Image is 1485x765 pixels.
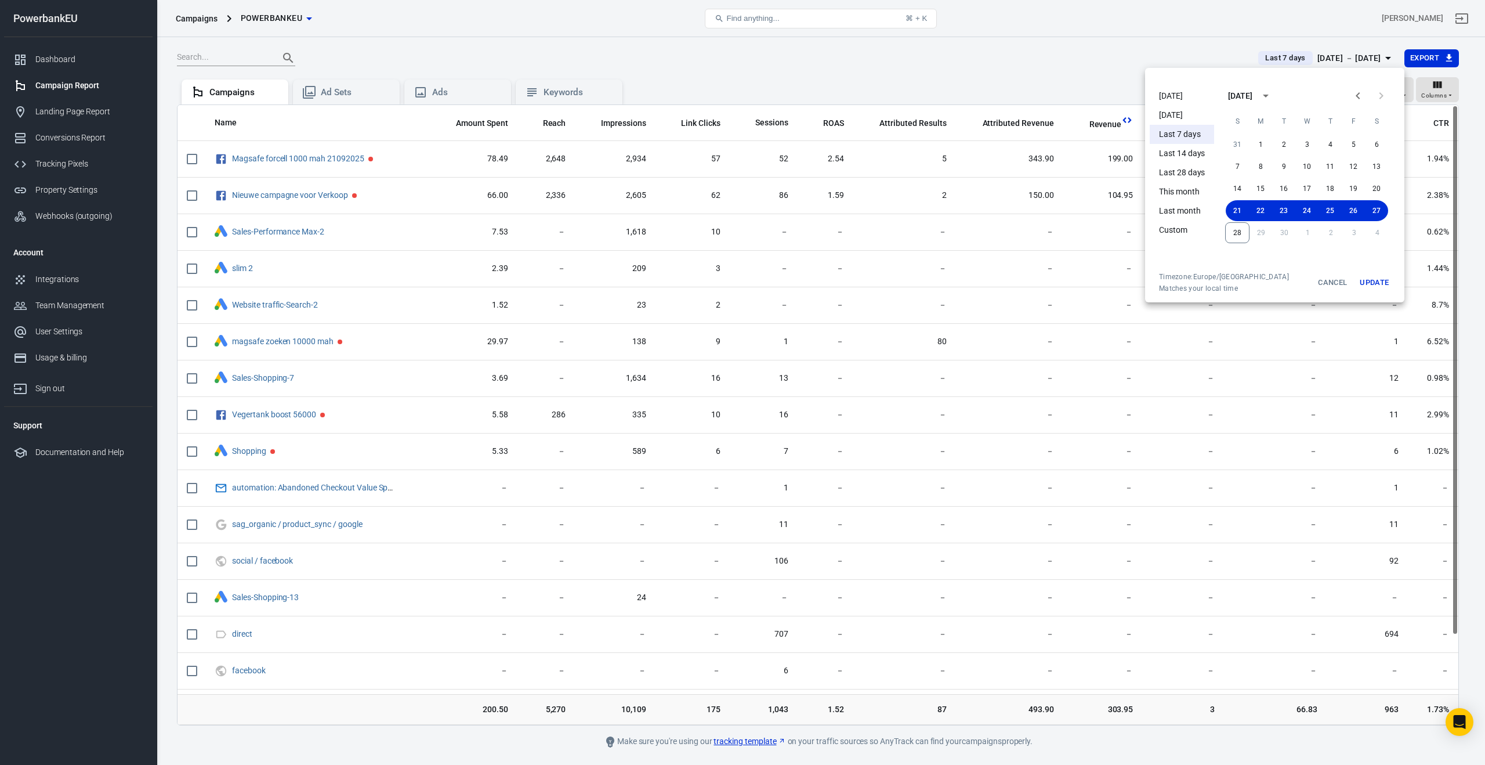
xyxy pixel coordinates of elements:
div: [DATE] [1228,90,1252,102]
button: 8 [1249,156,1272,177]
button: 9 [1272,156,1295,177]
li: [DATE] [1150,106,1214,125]
button: 28 [1225,222,1249,243]
button: 13 [1365,156,1388,177]
li: Custom [1150,221,1214,240]
button: calendar view is open, switch to year view [1256,86,1276,106]
button: 11 [1319,156,1342,177]
span: Sunday [1227,110,1248,133]
button: 25 [1319,200,1342,221]
button: 24 [1295,200,1319,221]
button: 7 [1226,156,1249,177]
button: 6 [1365,134,1388,155]
button: 31 [1226,134,1249,155]
div: Open Intercom Messenger [1446,708,1473,736]
button: 21 [1226,200,1249,221]
button: 14 [1226,178,1249,199]
button: 12 [1342,156,1365,177]
li: [DATE] [1150,86,1214,106]
span: Thursday [1320,110,1341,133]
button: 15 [1249,178,1272,199]
button: 4 [1319,134,1342,155]
li: Last 7 days [1150,125,1214,144]
button: 2 [1272,134,1295,155]
span: Friday [1343,110,1364,133]
button: 20 [1365,178,1388,199]
button: Cancel [1314,272,1351,293]
span: Matches your local time [1159,284,1289,293]
li: This month [1150,182,1214,201]
button: 19 [1342,178,1365,199]
button: 17 [1295,178,1319,199]
li: Last 14 days [1150,144,1214,163]
li: Last month [1150,201,1214,221]
li: Last 28 days [1150,163,1214,182]
button: 10 [1295,156,1319,177]
button: 18 [1319,178,1342,199]
div: Timezone: Europe/[GEOGRAPHIC_DATA] [1159,272,1289,282]
button: Previous month [1346,84,1370,107]
span: Monday [1250,110,1271,133]
button: 22 [1249,200,1272,221]
button: 26 [1342,200,1365,221]
button: 16 [1272,178,1295,199]
span: Tuesday [1273,110,1294,133]
span: Wednesday [1296,110,1317,133]
button: 3 [1295,134,1319,155]
span: Saturday [1366,110,1387,133]
button: 5 [1342,134,1365,155]
button: Update [1356,272,1393,293]
button: 23 [1272,200,1295,221]
button: 1 [1249,134,1272,155]
button: 27 [1365,200,1388,221]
